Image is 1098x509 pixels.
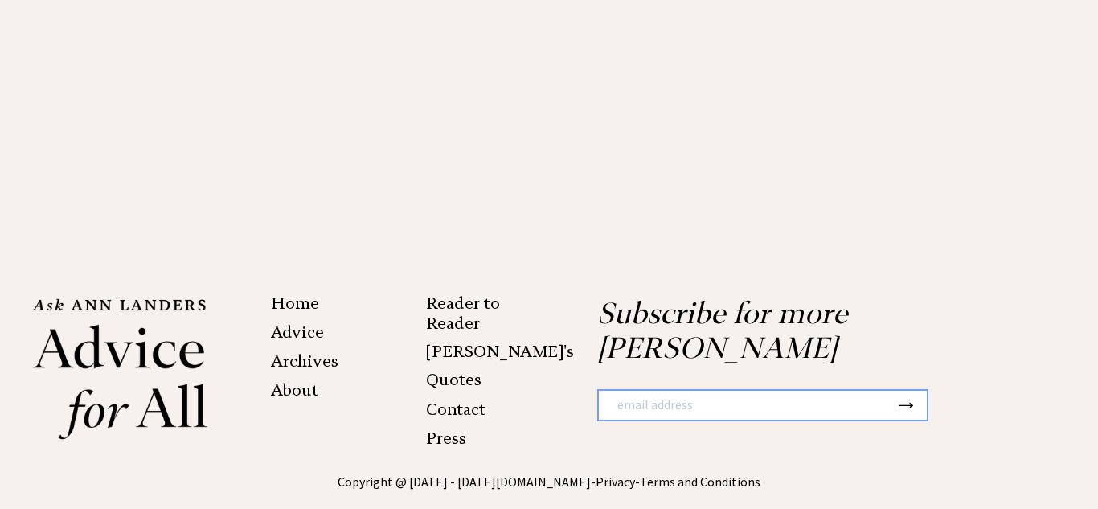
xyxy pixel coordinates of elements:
a: Home [271,293,319,313]
a: Archives [271,351,338,371]
a: [PERSON_NAME]'s Quotes [426,342,574,389]
button: → [894,391,918,418]
a: Terms and Conditions [640,474,760,490]
div: Subscribe for more [PERSON_NAME] [549,296,1066,472]
a: Contact [426,400,485,419]
a: Reader to Reader [426,293,500,333]
a: About [271,380,318,400]
img: Ann%20Landers%20footer%20logo_small.png [32,296,208,441]
input: email address [599,391,894,420]
a: Privacy [596,474,635,490]
a: Press [426,429,466,448]
a: Advice [271,322,324,342]
a: [DOMAIN_NAME] [496,474,591,490]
